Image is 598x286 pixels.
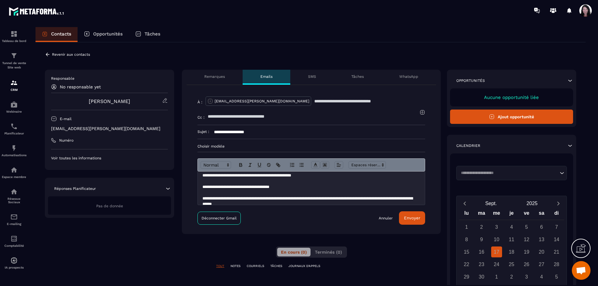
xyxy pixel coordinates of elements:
[553,199,564,208] button: Next month
[536,246,547,257] div: 20
[551,271,562,282] div: 5
[10,52,18,59] img: formation
[572,261,591,280] div: Ouvrir le chat
[230,264,240,268] p: NOTES
[491,234,502,245] div: 10
[51,126,168,132] p: [EMAIL_ADDRESS][PERSON_NAME][DOMAIN_NAME]
[506,234,517,245] div: 11
[379,216,393,221] a: Annuler
[129,27,167,42] a: Tâches
[2,183,26,209] a: social-networksocial-networkRéseaux Sociaux
[288,264,320,268] p: JOURNAUX D'APPELS
[260,74,273,79] p: Emails
[2,197,26,204] p: Réseaux Sociaux
[459,209,474,220] div: lu
[521,271,532,282] div: 3
[96,204,123,208] span: Pas de donnée
[521,222,532,232] div: 5
[489,209,504,220] div: me
[10,101,18,108] img: automations
[60,116,72,121] p: E-mail
[534,209,549,220] div: sa
[2,26,26,47] a: formationformationTableau de bord
[2,96,26,118] a: automationsautomationsWebinaire
[549,209,564,220] div: di
[51,156,168,161] p: Voir toutes les informations
[2,118,26,140] a: schedulerschedulerPlanificateur
[10,79,18,87] img: formation
[281,250,307,255] span: En cours (0)
[491,222,502,232] div: 3
[536,259,547,270] div: 27
[551,246,562,257] div: 21
[10,166,18,174] img: automations
[54,186,96,191] p: Réponses Planificateur
[506,222,517,232] div: 4
[308,74,316,79] p: SMS
[536,222,547,232] div: 6
[204,74,225,79] p: Remarques
[52,52,90,57] p: Revenir aux contacts
[2,162,26,183] a: automationsautomationsEspace membre
[197,129,209,134] p: Sujet :
[78,27,129,42] a: Opportunités
[491,259,502,270] div: 24
[399,211,425,225] button: Envoyer
[476,234,487,245] div: 9
[536,234,547,245] div: 13
[10,30,18,38] img: formation
[461,246,472,257] div: 15
[471,198,512,209] button: Open months overlay
[521,246,532,257] div: 19
[461,259,472,270] div: 22
[315,250,342,255] span: Terminés (0)
[2,47,26,74] a: formationformationTunnel de vente Site web
[215,99,309,104] p: [EMAIL_ADDRESS][PERSON_NAME][DOMAIN_NAME]
[93,31,123,37] p: Opportunités
[2,132,26,135] p: Planificateur
[59,138,74,143] p: Numéro
[511,198,553,209] button: Open years overlay
[450,110,573,124] button: Ajout opportunité
[197,144,425,149] p: Choisir modèle
[51,31,71,37] p: Contacts
[476,259,487,270] div: 23
[461,271,472,282] div: 29
[2,266,26,269] p: IA prospects
[2,110,26,113] p: Webinaire
[2,61,26,70] p: Tunnel de vente Site web
[51,76,168,81] p: Responsable
[459,222,564,282] div: Calendar days
[2,230,26,252] a: accountantaccountantComptabilité
[521,259,532,270] div: 26
[2,140,26,162] a: automationsautomationsAutomatisations
[459,209,564,282] div: Calendar wrapper
[456,95,567,100] p: Aucune opportunité liée
[459,170,558,176] input: Search for option
[459,199,471,208] button: Previous month
[351,74,364,79] p: Tâches
[2,209,26,230] a: emailemailE-mailing
[491,246,502,257] div: 17
[2,74,26,96] a: formationformationCRM
[197,212,241,225] a: Déconnecter Gmail
[10,123,18,130] img: scheduler
[551,222,562,232] div: 7
[461,222,472,232] div: 1
[536,271,547,282] div: 4
[247,264,264,268] p: COURRIELS
[506,246,517,257] div: 18
[277,248,311,256] button: En cours (0)
[551,259,562,270] div: 28
[2,175,26,179] p: Espace membre
[551,234,562,245] div: 14
[506,271,517,282] div: 2
[9,6,65,17] img: logo
[197,100,202,105] p: À :
[399,74,418,79] p: WhatsApp
[504,209,519,220] div: je
[197,115,205,120] p: Cc :
[476,222,487,232] div: 2
[216,264,224,268] p: TOUT
[2,153,26,157] p: Automatisations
